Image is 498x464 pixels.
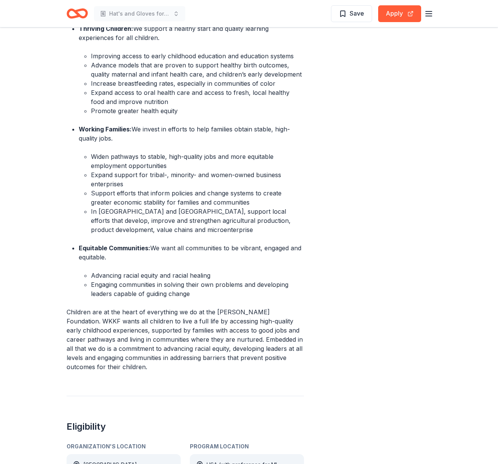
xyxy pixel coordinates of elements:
[79,243,304,262] p: We want all communities to be vibrant, engaged and equitable.
[109,9,170,18] span: Hat's and Gloves for Kids
[79,125,304,143] p: We invest in efforts to help families obtain stable, high-quality jobs.
[91,106,304,115] li: Promote greater health equity
[67,442,181,451] div: Organization's Location
[91,280,304,298] li: Engaging communities in solving their own problems and developing leaders capable of guiding change
[350,8,364,18] span: Save
[91,207,304,234] li: In [GEOGRAPHIC_DATA] and [GEOGRAPHIC_DATA], support local efforts that develop, improve and stren...
[331,5,372,22] button: Save
[79,25,133,32] strong: Thriving Children:
[91,88,304,106] li: Expand access to oral health care and access to fresh, local healthy food and improve nutrition
[79,24,304,42] p: We support a healthy start and quality learning experiences for all children.
[91,271,304,280] li: Advancing racial equity and racial healing
[190,442,304,451] div: Program Location
[91,152,304,170] li: Widen pathways to stable, high-quality jobs and more equitable employment opportunities
[67,421,304,433] h2: Eligibility
[79,244,150,252] strong: Equitable Communities:
[67,307,304,371] p: Children are at the heart of everything we do at the [PERSON_NAME] Foundation. WKKF wants all chi...
[91,61,304,79] li: Advance models that are proven to support healthy birth outcomes, quality maternal and infant hea...
[91,51,304,61] li: Improving access to early childhood education and education systems
[91,170,304,189] li: Expand support for tribal-, minority- and women-owned business enterprises
[67,5,88,22] a: Home
[91,79,304,88] li: Increase breastfeeding rates, especially in communities of color
[94,6,185,21] button: Hat's and Gloves for Kids
[79,125,132,133] strong: Working Families:
[378,5,421,22] button: Apply
[91,189,304,207] li: Support efforts that inform policies and change systems to create greater economic stability for ...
